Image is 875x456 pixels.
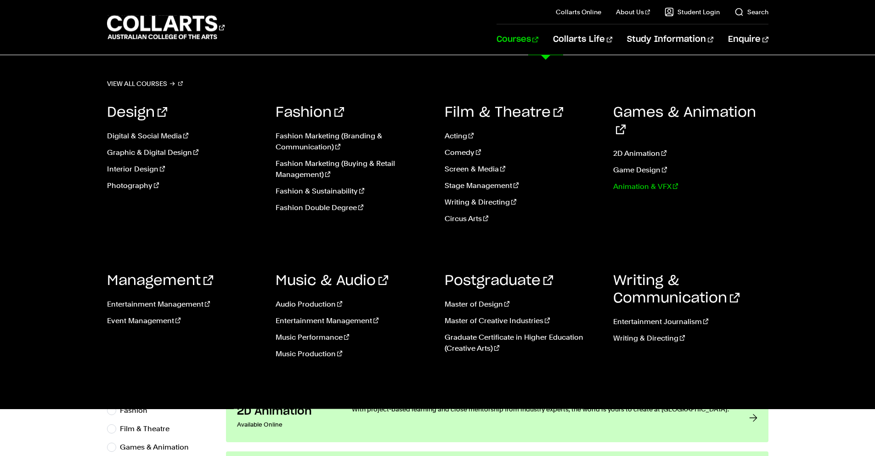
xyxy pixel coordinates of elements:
[445,147,600,158] a: Comedy
[276,158,431,180] a: Fashion Marketing (Buying & Retail Management)
[107,180,262,191] a: Photography
[616,7,650,17] a: About Us
[276,106,344,120] a: Fashion
[276,299,431,310] a: Audio Production
[445,274,553,288] a: Postgraduate
[613,181,768,192] a: Animation & VFX
[613,148,768,159] a: 2D Animation
[107,299,262,310] a: Entertainment Management
[445,106,563,120] a: Film & Theatre
[613,106,756,137] a: Games & Animation
[556,7,601,17] a: Collarts Online
[497,24,538,55] a: Courses
[237,405,333,418] h3: 2D Animation
[553,24,612,55] a: Collarts Life
[276,332,431,343] a: Music Performance
[107,147,262,158] a: Graphic & Digital Design
[276,348,431,359] a: Music Production
[107,274,213,288] a: Management
[276,274,388,288] a: Music & Audio
[665,7,720,17] a: Student Login
[226,393,768,442] a: 2D Animation Available Online With project-based learning and close mentorship from industry expe...
[107,106,167,120] a: Design
[613,165,768,176] a: Game Design
[120,441,196,454] label: Games & Animation
[352,405,731,414] p: With project-based learning and close mentorship from industry experts, the world is yours to cre...
[613,274,740,305] a: Writing & Communication
[107,77,183,90] a: View all courses
[276,186,431,197] a: Fashion & Sustainability
[276,131,431,153] a: Fashion Marketing (Branding & Communication)
[107,164,262,175] a: Interior Design
[107,131,262,142] a: Digital & Social Media
[445,197,600,208] a: Writing & Directing
[445,332,600,354] a: Graduate Certificate in Higher Education (Creative Arts)
[445,299,600,310] a: Master of Design
[445,213,600,224] a: Circus Arts
[120,404,155,417] label: Fashion
[107,315,262,326] a: Event Management
[276,315,431,326] a: Entertainment Management
[613,316,768,327] a: Entertainment Journalism
[734,7,768,17] a: Search
[445,131,600,142] a: Acting
[107,14,225,40] div: Go to homepage
[276,202,431,213] a: Fashion Double Degree
[627,24,713,55] a: Study Information
[445,315,600,326] a: Master of Creative Industries
[445,164,600,175] a: Screen & Media
[120,422,177,435] label: Film & Theatre
[445,180,600,191] a: Stage Management
[613,333,768,344] a: Writing & Directing
[237,418,333,431] p: Available Online
[728,24,768,55] a: Enquire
